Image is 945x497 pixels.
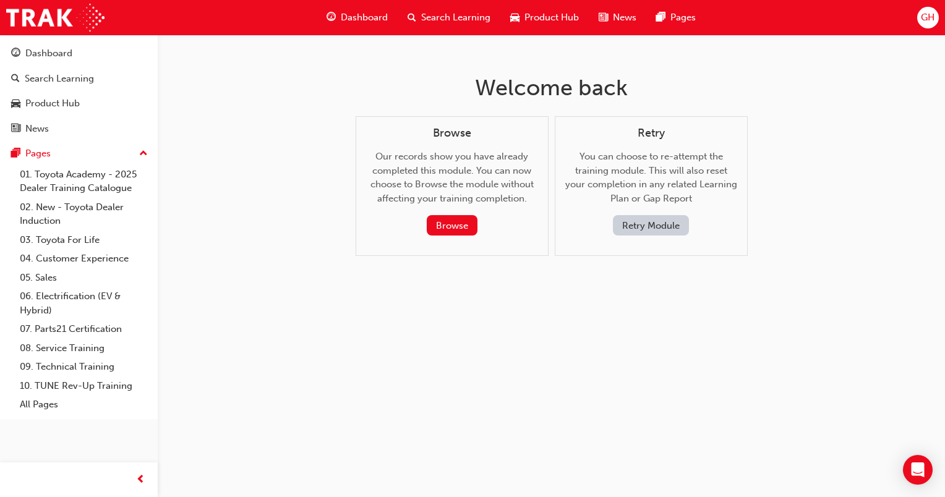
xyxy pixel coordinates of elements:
[15,198,153,231] a: 02. New - Toyota Dealer Induction
[421,11,490,25] span: Search Learning
[25,147,51,161] div: Pages
[11,148,20,159] span: pages-icon
[510,10,520,25] span: car-icon
[408,10,416,25] span: search-icon
[15,268,153,287] a: 05. Sales
[656,10,665,25] span: pages-icon
[921,11,934,25] span: GH
[15,395,153,414] a: All Pages
[11,74,20,85] span: search-icon
[613,215,689,236] button: Retry Module
[366,127,538,236] div: Our records show you have already completed this module. You can now choose to Browse the module ...
[5,142,153,165] button: Pages
[5,92,153,115] a: Product Hub
[5,40,153,142] button: DashboardSearch LearningProduct HubNews
[589,5,646,30] a: news-iconNews
[398,5,500,30] a: search-iconSearch Learning
[427,215,477,236] button: Browse
[565,127,737,140] h4: Retry
[5,67,153,90] a: Search Learning
[139,146,148,162] span: up-icon
[15,287,153,320] a: 06. Electrification (EV & Hybrid)
[599,10,608,25] span: news-icon
[15,320,153,339] a: 07. Parts21 Certification
[917,7,939,28] button: GH
[11,98,20,109] span: car-icon
[5,42,153,65] a: Dashboard
[356,74,748,101] h1: Welcome back
[15,339,153,358] a: 08. Service Training
[15,357,153,376] a: 09. Technical Training
[670,11,696,25] span: Pages
[25,46,72,61] div: Dashboard
[317,5,398,30] a: guage-iconDashboard
[15,376,153,396] a: 10. TUNE Rev-Up Training
[15,165,153,198] a: 01. Toyota Academy - 2025 Dealer Training Catalogue
[565,127,737,236] div: You can choose to re-attempt the training module. This will also reset your completion in any rel...
[11,48,20,59] span: guage-icon
[25,96,80,111] div: Product Hub
[15,249,153,268] a: 04. Customer Experience
[646,5,706,30] a: pages-iconPages
[25,72,94,86] div: Search Learning
[366,127,538,140] h4: Browse
[327,10,336,25] span: guage-icon
[524,11,579,25] span: Product Hub
[613,11,636,25] span: News
[500,5,589,30] a: car-iconProduct Hub
[341,11,388,25] span: Dashboard
[15,231,153,250] a: 03. Toyota For Life
[136,472,145,488] span: prev-icon
[11,124,20,135] span: news-icon
[903,455,933,485] div: Open Intercom Messenger
[6,4,105,32] img: Trak
[5,117,153,140] a: News
[25,122,49,136] div: News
